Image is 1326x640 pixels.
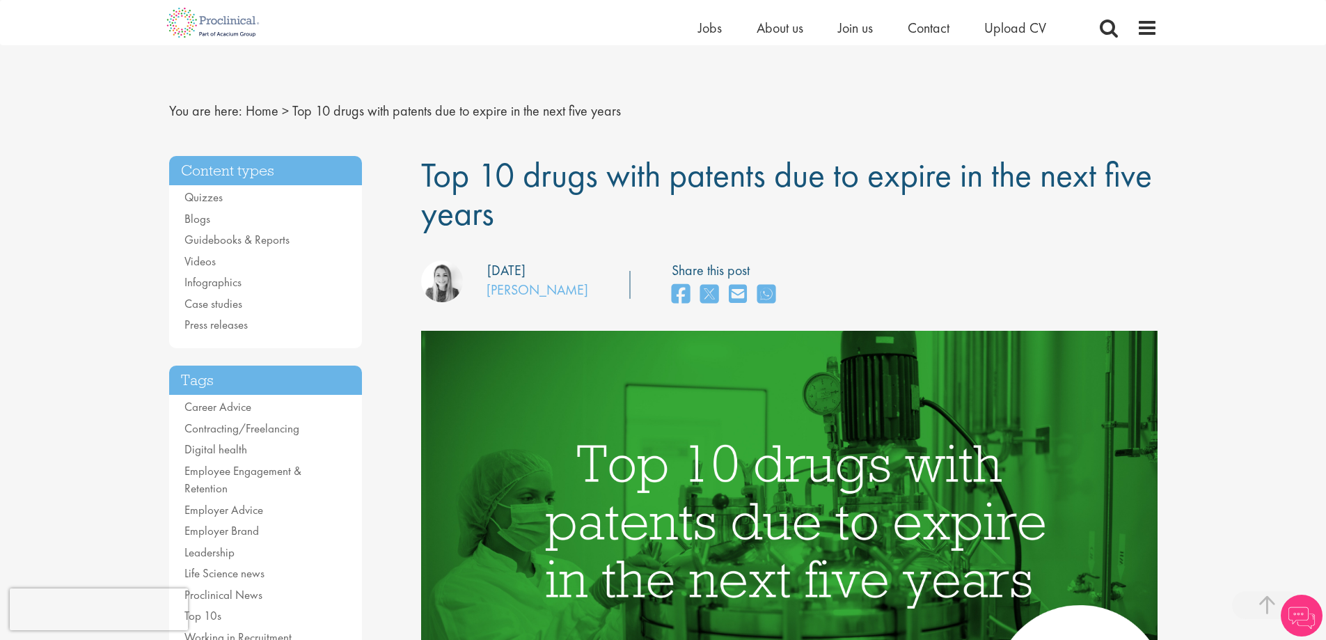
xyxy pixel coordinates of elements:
a: Employee Engagement & Retention [184,463,301,497]
a: Top 10s [184,608,221,623]
a: Contact [908,19,949,37]
a: share on whats app [757,280,775,310]
span: > [282,102,289,120]
a: Life Science news [184,565,265,581]
span: You are here: [169,102,242,120]
a: Videos [184,253,216,269]
span: Top 10 drugs with patents due to expire in the next five years [292,102,621,120]
a: share on facebook [672,280,690,310]
a: Leadership [184,545,235,560]
a: share on email [729,280,747,310]
a: share on twitter [700,280,718,310]
a: Employer Brand [184,523,259,538]
a: About us [757,19,803,37]
a: Case studies [184,296,242,311]
a: Career Advice [184,399,251,414]
a: Digital health [184,442,247,457]
a: Blogs [184,211,210,226]
a: breadcrumb link [246,102,278,120]
a: Press releases [184,317,248,332]
span: Top 10 drugs with patents due to expire in the next five years [421,153,1152,235]
iframe: reCAPTCHA [10,588,188,630]
a: Infographics [184,274,242,290]
a: Employer Advice [184,502,263,517]
a: [PERSON_NAME] [487,281,588,299]
a: Guidebooks & Reports [184,232,290,247]
h3: Tags [169,366,363,396]
div: [DATE] [487,260,526,281]
a: Jobs [698,19,722,37]
img: Chatbot [1281,595,1323,637]
a: Join us [838,19,873,37]
a: Contracting/Freelancing [184,421,299,436]
img: Hannah Burke [421,260,463,302]
h3: Content types [169,156,363,186]
a: Proclinical News [184,587,262,602]
a: Quizzes [184,189,223,205]
label: Share this post [672,260,782,281]
a: Upload CV [984,19,1046,37]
